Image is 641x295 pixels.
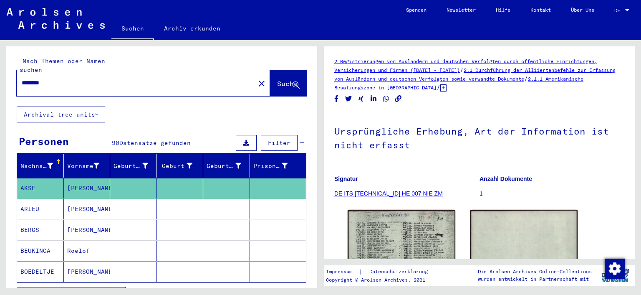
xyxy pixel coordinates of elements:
span: / [437,84,440,91]
div: | [326,267,438,276]
div: Geburtsname [114,162,148,170]
p: 1 [479,189,624,198]
mat-cell: ARIEU [17,199,64,219]
span: Datensätze gefunden [119,139,191,147]
button: Filter [261,135,298,151]
button: Clear [253,75,270,92]
mat-cell: BEUKINGA [17,241,64,261]
button: Share on Twitter [344,94,353,104]
div: Vorname [67,162,100,170]
mat-header-cell: Nachname [17,154,64,178]
img: yv_logo.png [600,265,631,286]
span: 90 [112,139,119,147]
mat-header-cell: Geburt‏ [157,154,204,178]
a: Suchen [111,18,154,40]
span: Suche [277,79,298,88]
span: / [524,75,528,82]
span: Filter [268,139,290,147]
b: Anzahl Dokumente [479,175,532,182]
a: DE ITS [TECHNICAL_ID] HE 007 NIE ZM [334,190,443,197]
mat-header-cell: Geburtsname [110,154,157,178]
button: Share on WhatsApp [382,94,391,104]
mat-cell: [PERSON_NAME] [64,262,111,282]
div: Nachname [20,159,63,173]
img: Zustimmung ändern [605,259,625,279]
span: / [460,66,464,74]
mat-cell: Roelof [64,241,111,261]
a: 2 Registrierungen von Ausländern und deutschen Verfolgten durch öffentliche Einrichtungen, Versic... [334,58,597,73]
div: Geburtsdatum [207,159,252,173]
span: DE [614,8,623,13]
button: Share on Xing [357,94,366,104]
mat-cell: AKSE [17,178,64,198]
b: Signatur [334,175,358,182]
a: Impressum [326,267,359,276]
a: 2.1 Durchführung der Alliiertenbefehle zur Erfassung von Ausländern und deutschen Verfolgten sowi... [334,67,616,82]
a: Archiv erkunden [154,18,230,38]
div: Vorname [67,159,110,173]
mat-cell: [PERSON_NAME] [64,178,111,198]
mat-header-cell: Geburtsdatum [203,154,250,178]
mat-cell: BERGS [17,220,64,240]
button: Suche [270,70,307,96]
div: Geburtsname [114,159,159,173]
button: Copy link [394,94,403,104]
p: Die Arolsen Archives Online-Collections [478,268,592,275]
h1: Ursprüngliche Erhebung, Art der Information ist nicht erfasst [334,112,624,163]
mat-header-cell: Vorname [64,154,111,178]
a: Datenschutzerklärung [363,267,438,276]
p: wurden entwickelt in Partnerschaft mit [478,275,592,283]
p: Copyright © Arolsen Archives, 2021 [326,276,438,284]
div: Nachname [20,162,53,170]
mat-cell: [PERSON_NAME] [64,220,111,240]
mat-label: Nach Themen oder Namen suchen [20,57,105,74]
mat-cell: [PERSON_NAME] [64,199,111,219]
button: Share on Facebook [332,94,341,104]
mat-header-cell: Prisoner # [250,154,306,178]
div: Personen [19,134,69,149]
mat-icon: close [257,79,267,89]
div: Geburtsdatum [207,162,241,170]
button: Archival tree units [17,107,105,122]
div: Geburt‏ [160,159,203,173]
div: Prisoner # [253,159,298,173]
mat-cell: BOEDELTJE [17,262,64,282]
button: Share on LinkedIn [369,94,378,104]
img: Arolsen_neg.svg [7,8,105,29]
div: Prisoner # [253,162,288,170]
div: Geburt‏ [160,162,193,170]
